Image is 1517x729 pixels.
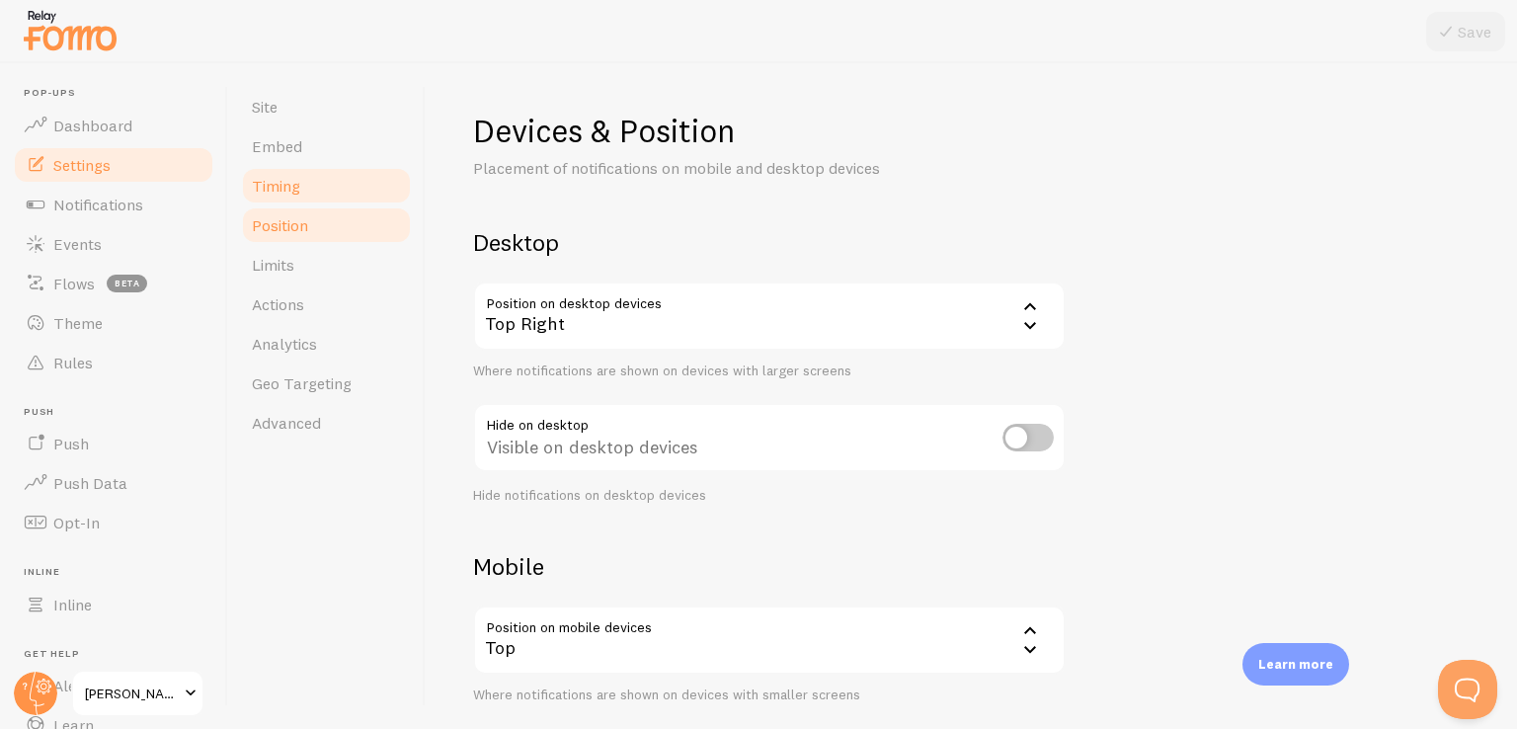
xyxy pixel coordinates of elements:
span: Push [24,406,215,419]
div: Visible on desktop devices [473,403,1066,475]
a: Events [12,224,215,264]
a: Theme [12,303,215,343]
div: Learn more [1242,643,1349,686]
a: Actions [240,284,413,324]
a: Geo Targeting [240,364,413,403]
a: [PERSON_NAME] [71,670,204,717]
span: Position [252,215,308,235]
span: Theme [53,313,103,333]
span: beta [107,275,147,292]
a: Notifications [12,185,215,224]
span: Timing [252,176,300,196]
h2: Desktop [473,227,1066,258]
h2: Mobile [473,551,1066,582]
iframe: Help Scout Beacon - Open [1438,660,1497,719]
span: Geo Targeting [252,373,352,393]
span: Opt-In [53,513,100,532]
span: [PERSON_NAME] [85,682,179,705]
a: Alerts [12,666,215,705]
span: Get Help [24,648,215,661]
a: Rules [12,343,215,382]
div: Top Right [473,282,1066,351]
a: Advanced [240,403,413,443]
div: Hide notifications on desktop devices [473,487,1066,505]
a: Timing [240,166,413,205]
p: Placement of notifications on mobile and desktop devices [473,157,947,180]
a: Push Data [12,463,215,503]
a: Settings [12,145,215,185]
a: Opt-In [12,503,215,542]
span: Events [53,234,102,254]
span: Rules [53,353,93,372]
div: Where notifications are shown on devices with smaller screens [473,687,1066,704]
a: Dashboard [12,106,215,145]
span: Advanced [252,413,321,433]
span: Inline [53,595,92,614]
span: Push Data [53,473,127,493]
a: Push [12,424,215,463]
span: Dashboard [53,116,132,135]
span: Site [252,97,278,117]
span: Push [53,434,89,453]
p: Learn more [1258,655,1333,674]
a: Position [240,205,413,245]
span: Embed [252,136,302,156]
img: fomo-relay-logo-orange.svg [21,5,120,55]
span: Pop-ups [24,87,215,100]
div: Top [473,606,1066,675]
span: Notifications [53,195,143,214]
a: Analytics [240,324,413,364]
span: Limits [252,255,294,275]
a: Site [240,87,413,126]
span: Flows [53,274,95,293]
a: Flows beta [12,264,215,303]
a: Limits [240,245,413,284]
a: Embed [240,126,413,166]
h1: Devices & Position [473,111,1066,151]
span: Inline [24,566,215,579]
a: Inline [12,585,215,624]
span: Analytics [252,334,317,354]
span: Actions [252,294,304,314]
div: Where notifications are shown on devices with larger screens [473,363,1066,380]
span: Settings [53,155,111,175]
